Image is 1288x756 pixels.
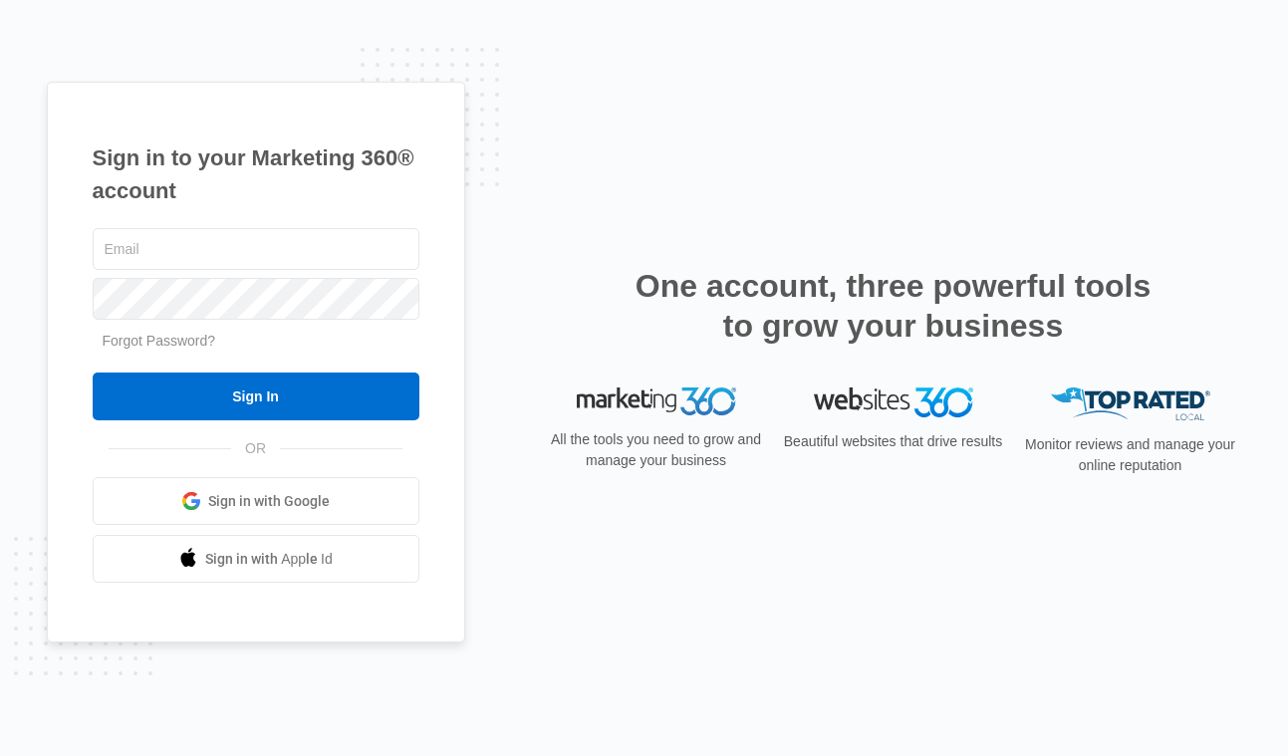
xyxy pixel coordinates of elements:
[93,141,419,207] h1: Sign in to your Marketing 360® account
[545,429,768,471] p: All the tools you need to grow and manage your business
[103,333,216,349] a: Forgot Password?
[1051,387,1210,420] img: Top Rated Local
[93,228,419,270] input: Email
[231,438,280,459] span: OR
[577,387,736,415] img: Marketing 360
[93,477,419,525] a: Sign in with Google
[814,387,973,416] img: Websites 360
[208,491,330,512] span: Sign in with Google
[1019,434,1242,476] p: Monitor reviews and manage your online reputation
[93,373,419,420] input: Sign In
[782,431,1005,452] p: Beautiful websites that drive results
[205,549,333,570] span: Sign in with Apple Id
[630,266,1158,346] h2: One account, three powerful tools to grow your business
[93,535,419,583] a: Sign in with Apple Id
